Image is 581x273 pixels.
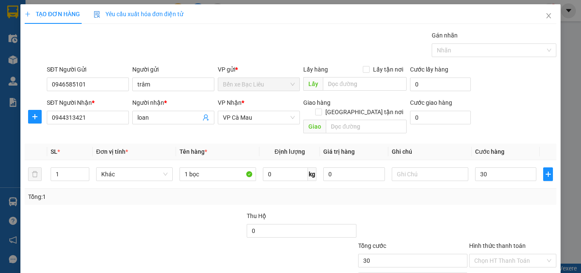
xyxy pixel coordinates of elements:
[537,4,561,28] button: Close
[303,77,323,91] span: Lấy
[308,167,316,181] span: kg
[96,148,128,155] span: Đơn vị tính
[392,167,468,181] input: Ghi Chú
[132,98,214,107] div: Người nhận
[410,111,471,124] input: Cước giao hàng
[4,53,117,67] b: GỬI : Bến xe Bạc Liêu
[475,148,504,155] span: Cước hàng
[49,31,56,38] span: phone
[25,11,80,17] span: TẠO ĐƠN HÀNG
[323,148,355,155] span: Giá trị hàng
[28,192,225,201] div: Tổng: 1
[388,144,472,160] th: Ghi chú
[544,171,553,178] span: plus
[469,242,526,249] label: Hình thức thanh toán
[303,99,330,106] span: Giao hàng
[223,78,295,91] span: Bến xe Bạc Liêu
[323,167,384,181] input: 0
[4,29,162,40] li: 02839.63.63.63
[223,111,295,124] span: VP Cà Mau
[202,114,209,121] span: user-add
[49,20,56,27] span: environment
[28,113,41,120] span: plus
[218,99,242,106] span: VP Nhận
[247,213,266,219] span: Thu Hộ
[47,98,129,107] div: SĐT Người Nhận
[179,167,256,181] input: VD: Bàn, Ghế
[323,77,407,91] input: Dọc đường
[4,19,162,29] li: 85 [PERSON_NAME]
[432,32,458,39] label: Gán nhãn
[543,167,553,181] button: plus
[28,167,42,181] button: delete
[303,120,326,133] span: Giao
[94,11,183,17] span: Yêu cầu xuất hóa đơn điện tử
[49,6,120,16] b: [PERSON_NAME]
[51,148,57,155] span: SL
[274,148,305,155] span: Định lượng
[326,120,407,133] input: Dọc đường
[410,99,452,106] label: Cước giao hàng
[94,11,100,18] img: icon
[410,66,448,73] label: Cước lấy hàng
[47,65,129,74] div: SĐT Người Gửi
[132,65,214,74] div: Người gửi
[101,168,168,181] span: Khác
[322,107,407,117] span: [GEOGRAPHIC_DATA] tận nơi
[410,78,471,91] input: Cước lấy hàng
[358,242,386,249] span: Tổng cước
[545,12,552,19] span: close
[370,65,407,74] span: Lấy tận nơi
[179,148,207,155] span: Tên hàng
[25,11,31,17] span: plus
[28,110,42,124] button: plus
[303,66,328,73] span: Lấy hàng
[218,65,300,74] div: VP gửi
